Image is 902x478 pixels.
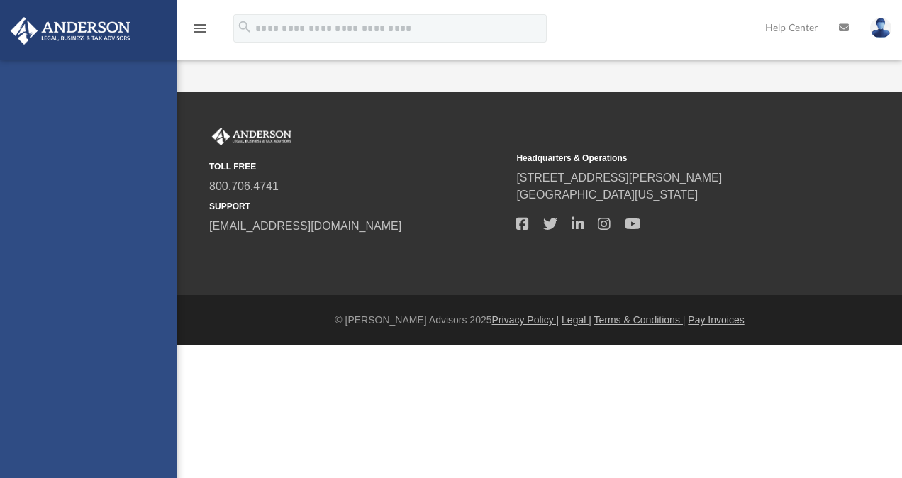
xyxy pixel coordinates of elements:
[688,314,744,326] a: Pay Invoices
[237,19,252,35] i: search
[177,313,902,328] div: © [PERSON_NAME] Advisors 2025
[209,160,506,173] small: TOLL FREE
[594,314,686,326] a: Terms & Conditions |
[209,180,279,192] a: 800.706.4741
[209,128,294,146] img: Anderson Advisors Platinum Portal
[516,189,698,201] a: [GEOGRAPHIC_DATA][US_STATE]
[516,172,722,184] a: [STREET_ADDRESS][PERSON_NAME]
[191,20,208,37] i: menu
[209,220,401,232] a: [EMAIL_ADDRESS][DOMAIN_NAME]
[516,152,813,165] small: Headquarters & Operations
[562,314,591,326] a: Legal |
[870,18,891,38] img: User Pic
[6,17,135,45] img: Anderson Advisors Platinum Portal
[209,200,506,213] small: SUPPORT
[492,314,559,326] a: Privacy Policy |
[191,27,208,37] a: menu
